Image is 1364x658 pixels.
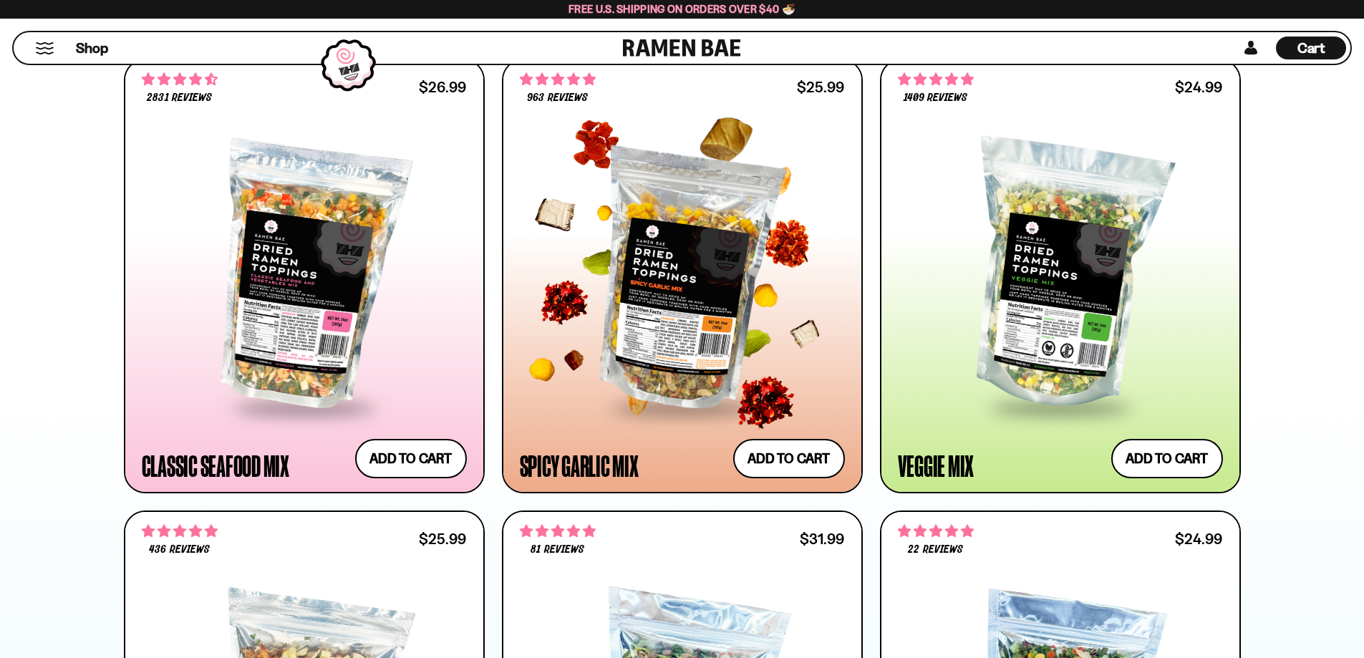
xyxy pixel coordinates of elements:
div: $25.99 [797,80,844,94]
span: 4.75 stars [520,70,596,89]
span: 1409 reviews [904,92,967,104]
div: $31.99 [800,532,844,546]
a: Shop [76,37,108,59]
span: 4.83 stars [520,522,596,541]
div: $24.99 [1175,532,1222,546]
span: Shop [76,39,108,58]
button: Add to cart [733,439,845,478]
span: 4.82 stars [898,522,974,541]
span: 81 reviews [531,544,584,556]
div: Veggie Mix [898,453,974,478]
span: 4.76 stars [898,70,974,89]
div: Cart [1276,32,1346,64]
div: $25.99 [419,532,466,546]
a: 4.76 stars 1409 reviews $24.99 Veggie Mix Add to cart [880,59,1241,493]
span: 963 reviews [527,92,587,104]
span: 22 reviews [908,544,962,556]
button: Add to cart [1111,439,1223,478]
span: Cart [1297,39,1325,57]
span: Free U.S. Shipping on Orders over $40 🍜 [569,2,795,16]
span: 4.76 stars [142,522,218,541]
div: Classic Seafood Mix [142,453,289,478]
button: Mobile Menu Trigger [35,42,54,54]
a: 4.68 stars 2831 reviews $26.99 Classic Seafood Mix Add to cart [124,59,485,493]
a: 4.75 stars 963 reviews $25.99 Spicy Garlic Mix Add to cart [502,59,863,493]
span: 436 reviews [149,544,209,556]
div: $26.99 [419,80,466,94]
button: Add to cart [355,439,467,478]
span: 2831 reviews [147,92,211,104]
div: Spicy Garlic Mix [520,453,639,478]
div: $24.99 [1175,80,1222,94]
span: 4.68 stars [142,70,218,89]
